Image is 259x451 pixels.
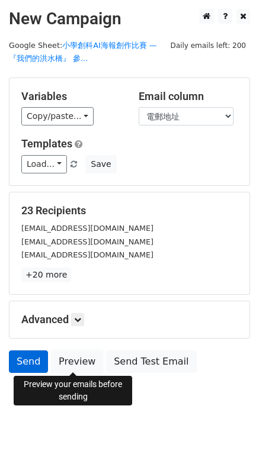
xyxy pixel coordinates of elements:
a: Send [9,350,48,373]
div: 聊天小工具 [200,394,259,451]
h5: Variables [21,90,121,103]
small: [EMAIL_ADDRESS][DOMAIN_NAME] [21,237,154,246]
h2: New Campaign [9,9,250,29]
a: +20 more [21,268,71,282]
iframe: Chat Widget [200,394,259,451]
small: Google Sheet: [9,41,156,63]
span: Daily emails left: 200 [166,39,250,52]
a: Templates [21,137,72,150]
h5: 23 Recipients [21,204,238,217]
div: Preview your emails before sending [14,376,132,405]
small: [EMAIL_ADDRESS][DOMAIN_NAME] [21,224,154,233]
a: Preview [51,350,103,373]
a: 小學創科AI海報創作比賽 —『我們的洪水橋』 參... [9,41,156,63]
h5: Email column [139,90,238,103]
button: Save [85,155,116,173]
a: Send Test Email [106,350,196,373]
small: [EMAIL_ADDRESS][DOMAIN_NAME] [21,250,154,259]
a: Copy/paste... [21,107,94,125]
a: Load... [21,155,67,173]
a: Daily emails left: 200 [166,41,250,50]
h5: Advanced [21,313,238,326]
